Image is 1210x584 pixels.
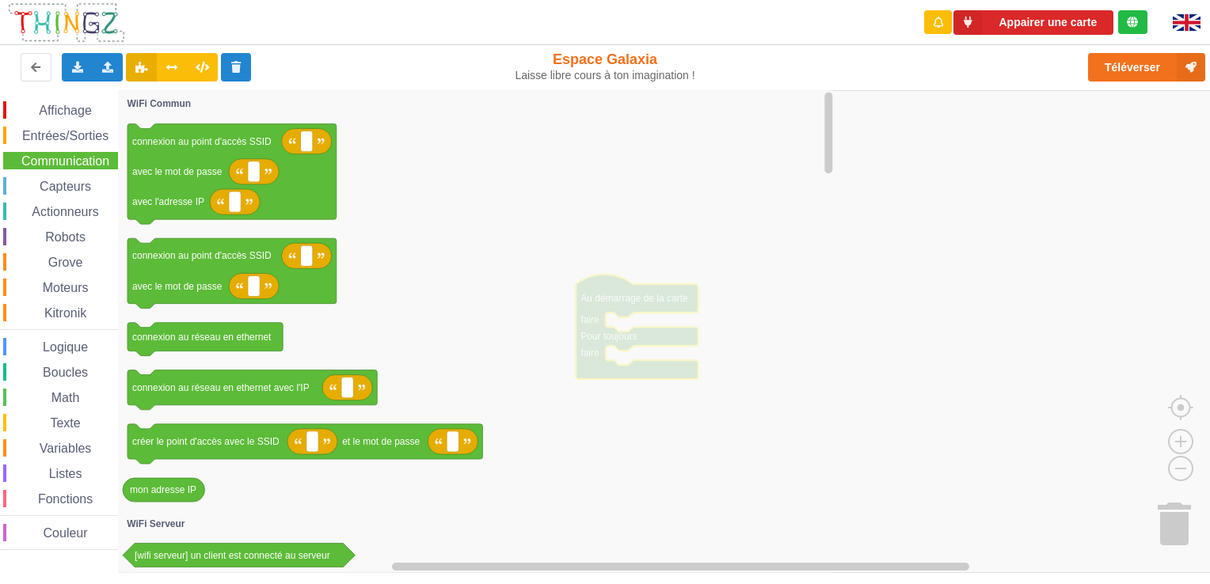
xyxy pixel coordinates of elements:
text: WiFi Serveur [127,518,185,529]
div: Espace Galaxia [501,51,709,82]
span: Boucles [40,366,90,379]
div: Laisse libre cours à ton imagination ! [501,69,709,82]
text: connexion au réseau en ethernet [132,332,272,343]
text: avec le mot de passe [132,166,223,177]
button: Appairer une carte [953,10,1113,35]
text: connexion au point d'accès SSID [132,250,272,261]
text: connexion au réseau en ethernet avec l'IP [132,382,310,393]
text: avec le mot de passe [132,281,223,292]
span: Entrées/Sorties [20,129,111,142]
span: Kitronik [42,306,89,320]
img: gb.png [1173,14,1200,31]
button: Téléverser [1088,53,1205,82]
span: Fonctions [36,492,95,506]
span: Math [49,391,82,404]
text: [wifi serveur] un client est connecté au serveur [135,550,330,561]
span: Texte [48,416,82,430]
span: Affichage [36,104,93,117]
text: WiFi Commun [127,98,192,109]
span: Communication [19,154,112,168]
text: et le mot de passe [342,436,420,447]
span: Couleur [41,526,90,540]
span: Listes [47,467,85,480]
span: Moteurs [40,281,91,294]
img: thingz_logo.png [7,2,126,44]
span: Grove [46,256,86,269]
span: Actionneurs [29,205,101,218]
span: Variables [37,442,94,455]
span: Robots [43,230,88,244]
span: Capteurs [37,180,93,193]
div: Tu es connecté au serveur de création de Thingz [1118,10,1147,34]
text: mon adresse IP [130,484,196,495]
text: créer le point d'accès avec le SSID [132,436,280,447]
text: avec l'adresse IP [132,196,204,207]
span: Logique [40,340,90,354]
text: connexion au point d'accès SSID [132,136,272,147]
